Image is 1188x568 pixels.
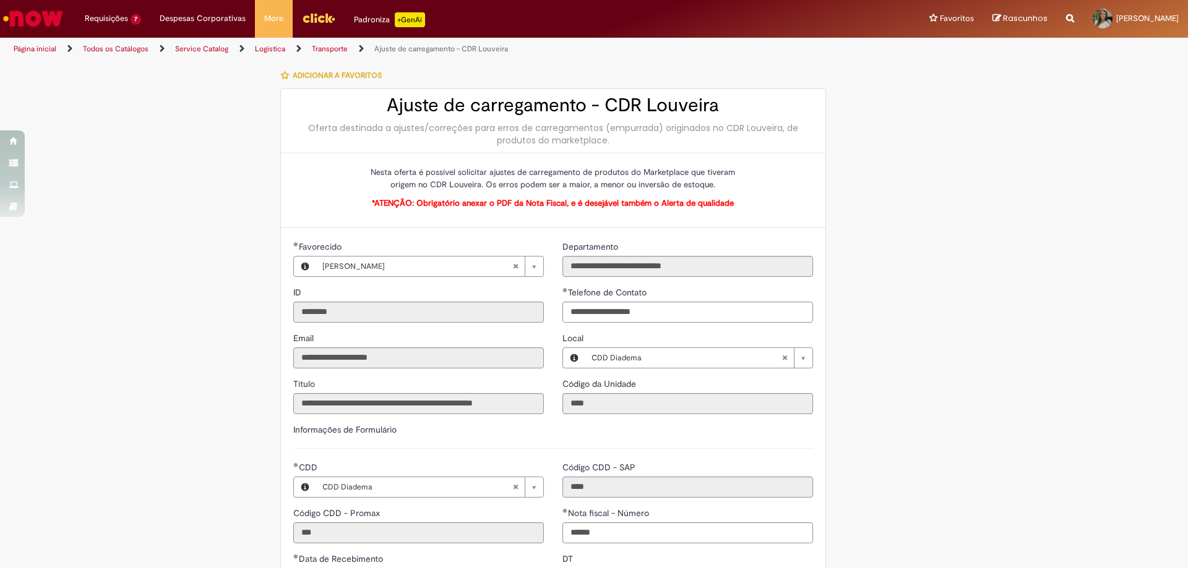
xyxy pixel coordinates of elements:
span: Data de Recebimento [299,553,385,564]
a: [PERSON_NAME]Limpar campo Favorecido [316,256,543,276]
span: Adicionar a Favoritos [293,70,382,80]
input: Telefone de Contato [562,302,813,323]
a: Rascunhos [992,13,1048,25]
div: Oferta destinada a ajustes/correções para erros de carregamentos (empurrada) originados no CDR Lo... [293,122,813,146]
ul: Trilhas de página [9,38,783,61]
label: Somente leitura - ID [293,286,304,299]
input: Código da Unidade [562,393,813,414]
span: Requisições [85,12,128,25]
span: Somente leitura - Email [293,333,316,344]
span: Despesas Corporativas [160,12,246,25]
span: CDD Diadema [592,348,781,368]
a: Service Catalog [175,44,228,54]
span: Obrigatório Preenchido [562,508,568,513]
span: Somente leitura - Título [293,378,317,389]
abbr: Limpar campo Local [775,348,794,368]
p: +GenAi [395,12,425,27]
img: click_logo_yellow_360x200.png [302,9,335,27]
button: Adicionar a Favoritos [280,62,389,88]
span: Nota fiscal - Número [568,507,652,519]
h2: Ajuste de carregamento - CDR Louveira [293,95,813,116]
span: Obrigatório Preenchido [293,462,299,467]
label: Somente leitura - Departamento [562,240,621,253]
span: Somente leitura - Código CDD - Promax [293,507,382,519]
span: Local [562,333,586,344]
span: CDD Diadema [322,477,512,497]
abbr: Limpar campo CDD [506,477,525,497]
img: ServiceNow [1,6,65,31]
button: Local, Visualizar este registro CDD Diadema [563,348,585,368]
span: Somente leitura - Código CDD - SAP [562,462,638,473]
button: Favorecido, Visualizar este registro Mikaela De Sousa Santos Costa [294,256,316,276]
label: Somente leitura - Email [293,332,316,344]
span: origem no CDR Louveira. Os erros podem ser a maior, a menor ou inversão de estoque. [390,179,715,190]
span: Obrigatório Preenchido [293,554,299,559]
label: Informações de Formulário [293,424,397,435]
span: Somente leitura - Departamento [562,241,621,252]
abbr: Limpar campo Favorecido [506,256,525,276]
span: DT [562,553,575,564]
div: Padroniza [354,12,425,27]
a: Ajuste de carregamento - CDR Louveira [374,44,508,54]
label: Somente leitura - Título [293,378,317,390]
span: Somente leitura - ID [293,287,304,298]
span: Favoritos [940,12,974,25]
a: Todos os Catálogos [83,44,148,54]
a: Logistica [255,44,285,54]
span: Somente leitura - Código da Unidade [562,378,639,389]
span: More [264,12,283,25]
input: ID [293,302,544,323]
span: *ATENÇÃO: Obrigatório anexar o PDF da Nota Fiscal, e é desejável também o Alerta de qualidade [372,198,734,208]
button: CDD, Visualizar este registro CDD Diadema [294,477,316,497]
input: Título [293,393,544,414]
label: Somente leitura - Código CDD - SAP [562,461,638,473]
input: Nota fiscal - Número [562,522,813,543]
span: Nesta oferta é possível solicitar ajustes de carregamento de produtos do Marketplace que tiveram [371,167,735,177]
span: [PERSON_NAME] [322,256,512,276]
label: Somente leitura - Código CDD - Promax [293,507,382,519]
span: 7 [131,14,141,25]
span: CDD [299,462,320,473]
a: Transporte [312,44,348,54]
span: Telefone de Contato [568,287,649,298]
input: Departamento [562,256,813,277]
input: Email [293,347,544,368]
span: Rascunhos [1003,12,1048,24]
a: CDD DiademaLimpar campo CDD [316,477,543,497]
a: Página inicial [14,44,56,54]
span: [PERSON_NAME] [1116,13,1179,23]
span: Necessários - Favorecido [299,241,344,252]
input: Código CDD - SAP [562,477,813,498]
input: Código CDD - Promax [293,522,544,543]
span: Obrigatório Preenchido [562,287,568,292]
a: CDD DiademaLimpar campo Local [585,348,812,368]
label: Somente leitura - Código da Unidade [562,378,639,390]
span: Obrigatório Preenchido [293,242,299,247]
